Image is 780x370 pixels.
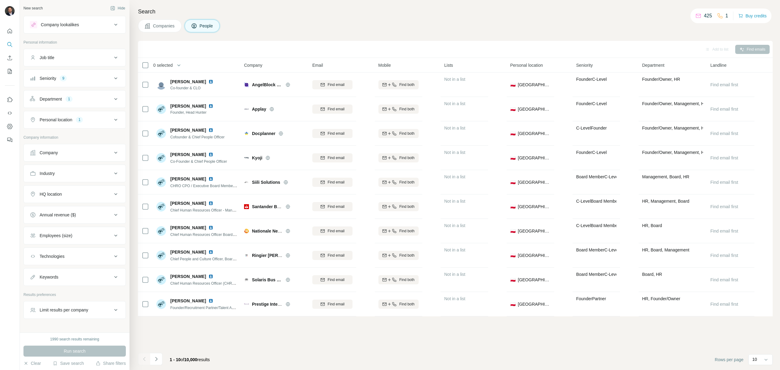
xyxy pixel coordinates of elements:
[510,82,516,88] span: 🇵🇱
[5,94,15,105] button: Use Surfe on LinkedIn
[444,150,465,155] span: Not in a list
[244,277,249,282] img: Logo of Solaris Bus & Coach
[208,176,213,181] img: LinkedIn logo
[378,105,419,114] button: Find both
[23,135,126,140] p: Company information
[208,225,213,230] img: LinkedIn logo
[5,39,15,50] button: Search
[510,179,516,185] span: 🇵🇱
[50,336,99,342] div: 1990 search results remaining
[312,226,353,236] button: Find email
[170,127,206,133] span: [PERSON_NAME]
[711,131,738,136] span: Find email first
[328,180,344,185] span: Find email
[576,272,619,277] span: Board Member C-Level
[23,40,126,45] p: Personal information
[510,228,516,234] span: 🇵🇱
[153,62,173,68] span: 0 selected
[399,180,414,185] span: Find both
[399,228,414,234] span: Find both
[106,4,129,13] button: Hide
[40,307,88,313] div: Limit results per company
[642,199,690,204] span: HR, Management, Board
[156,80,166,90] img: Avatar
[40,75,56,81] div: Seniority
[41,22,79,28] div: Company lookalikes
[576,126,607,130] span: C-Level Founder
[170,135,225,139] span: Cofounder & Chief People Officer
[170,200,206,206] span: [PERSON_NAME]
[156,129,166,138] img: Avatar
[312,153,353,162] button: Find email
[170,298,206,304] span: [PERSON_NAME]
[170,225,206,231] span: [PERSON_NAME]
[170,357,181,362] span: 1 - 10
[156,275,166,285] img: Avatar
[170,232,276,237] span: Chief Human Resources Officer Board at [GEOGRAPHIC_DATA]
[170,281,262,286] span: Chief Human Resources Officer (CHRO), Board Member
[711,107,738,112] span: Find email first
[24,303,126,317] button: Limit results per company
[170,183,334,188] span: CHRO CPO / Executive Board Member / Chief Human Resources and General Administration Officer
[711,302,738,307] span: Find email first
[328,82,344,87] span: Find email
[378,153,419,162] button: Find both
[244,82,249,87] img: Logo of AngelBlock Protocol
[208,201,213,206] img: LinkedIn logo
[53,360,84,366] button: Save search
[576,62,593,68] span: Seniority
[170,176,206,182] span: [PERSON_NAME]
[444,126,465,130] span: Not in a list
[40,191,62,197] div: HQ location
[244,62,262,68] span: Company
[156,104,166,114] img: Avatar
[328,301,344,307] span: Find email
[328,277,344,283] span: Find email
[208,128,213,133] img: LinkedIn logo
[156,251,166,260] img: Avatar
[642,150,707,155] span: Founder/Owner, Management, HR
[153,23,175,29] span: Companies
[40,96,62,102] div: Department
[711,180,738,185] span: Find email first
[312,202,353,211] button: Find email
[66,96,73,102] div: 1
[576,101,607,106] span: Founder C-Level
[510,130,516,137] span: 🇵🇱
[399,277,414,283] span: Find both
[24,187,126,201] button: HQ location
[444,199,465,204] span: Not in a list
[170,273,206,279] span: [PERSON_NAME]
[518,130,551,137] span: [GEOGRAPHIC_DATA]
[252,179,280,185] span: Siili Solutions
[399,204,414,209] span: Find both
[24,71,126,86] button: Seniority9
[399,155,414,161] span: Find both
[5,134,15,145] button: Feedback
[244,180,249,185] img: Logo of Siili Solutions
[170,85,216,91] span: Co-founder & CLO
[576,296,606,301] span: Founder Partner
[208,79,213,84] img: LinkedIn logo
[40,170,55,176] div: Industry
[642,174,690,179] span: Management, Board, HR
[642,62,665,68] span: Department
[5,121,15,132] button: Dashboard
[5,66,15,77] button: My lists
[510,301,516,307] span: 🇵🇱
[510,204,516,210] span: 🇵🇱
[200,23,214,29] span: People
[711,82,738,87] span: Find email first
[24,112,126,127] button: Personal location1
[711,229,738,233] span: Find email first
[208,298,213,303] img: LinkedIn logo
[156,177,166,187] img: Avatar
[378,62,391,68] span: Mobile
[312,129,353,138] button: Find email
[24,270,126,284] button: Keywords
[518,228,551,234] span: [GEOGRAPHIC_DATA]
[378,275,419,284] button: Find both
[208,250,213,254] img: LinkedIn logo
[40,274,58,280] div: Keywords
[378,80,419,89] button: Find both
